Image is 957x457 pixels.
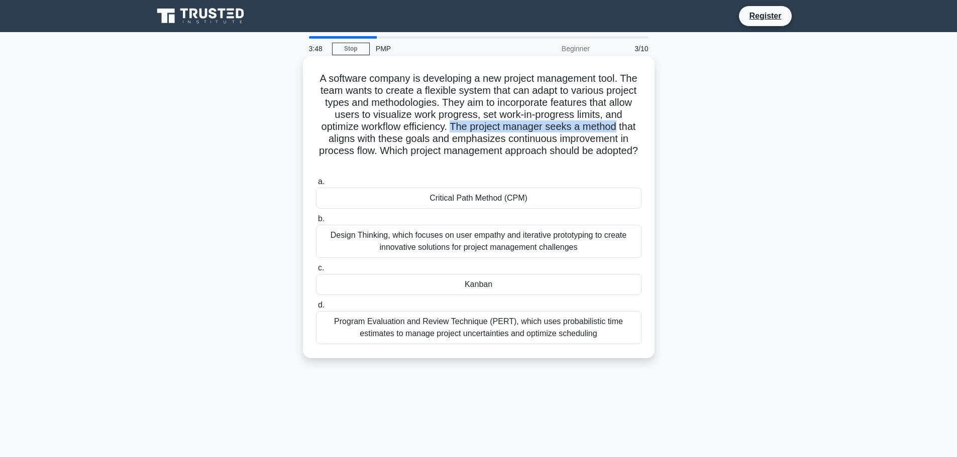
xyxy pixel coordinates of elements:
[596,39,655,59] div: 3/10
[508,39,596,59] div: Beginner
[318,214,325,223] span: b.
[303,39,332,59] div: 3:48
[318,177,325,186] span: a.
[318,263,324,272] span: c.
[316,188,642,209] div: Critical Path Method (CPM)
[316,225,642,258] div: Design Thinking, which focuses on user empathy and iterative prototyping to create innovative sol...
[318,300,325,309] span: d.
[370,39,508,59] div: PMP
[316,274,642,295] div: Kanban
[316,311,642,344] div: Program Evaluation and Review Technique (PERT), which uses probabilistic time estimates to manage...
[332,43,370,55] a: Stop
[743,10,787,22] a: Register
[315,72,643,170] h5: A software company is developing a new project management tool. The team wants to create a flexib...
